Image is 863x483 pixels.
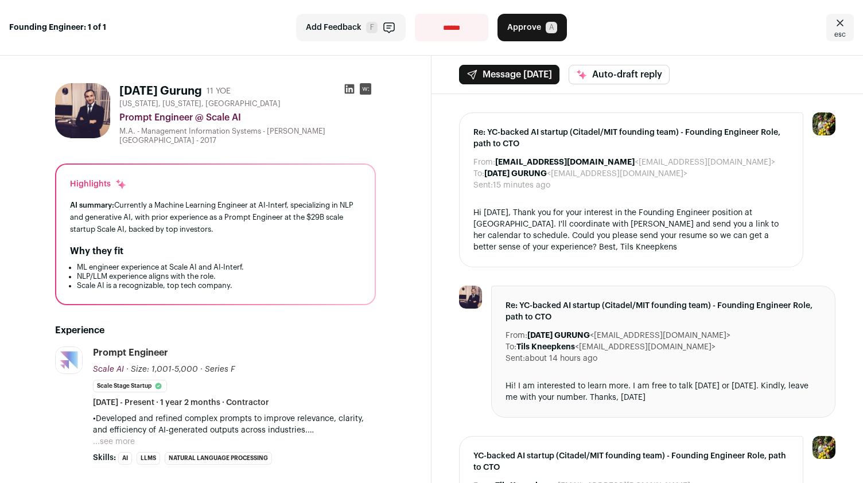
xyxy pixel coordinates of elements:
dd: <[EMAIL_ADDRESS][DOMAIN_NAME]> [527,330,730,341]
b: [DATE] GURUNG [484,170,547,178]
dd: <[EMAIL_ADDRESS][DOMAIN_NAME]> [516,341,716,353]
div: Prompt Engineer @ Scale AI [119,111,376,124]
img: 6689865-medium_jpg [813,436,835,459]
li: NLP/LLM experience aligns with the role. [77,272,361,281]
img: d2a7b3d9561334306400a49ba427f6453abb224f9225744caeb3c007946b3295 [459,286,482,309]
span: YC-backed AI startup (Citadel/MIT founding team) - Founding Engineer Role, path to CTO [473,450,789,473]
span: Scale AI [93,365,124,373]
div: Hi [DATE], Thank you for your interest in the Founding Engineer position at [GEOGRAPHIC_DATA]. I'... [473,207,789,253]
img: d2a7b3d9561334306400a49ba427f6453abb224f9225744caeb3c007946b3295 [55,83,110,138]
dd: <[EMAIL_ADDRESS][DOMAIN_NAME]> [495,157,775,168]
span: · [200,364,203,375]
span: F [366,22,378,33]
li: Scale AI is a recognizable, top tech company. [77,281,361,290]
dt: Sent: [506,353,525,364]
dt: To: [506,341,516,353]
span: AI summary: [70,201,114,209]
div: Prompt Engineer [93,346,168,359]
button: Message [DATE] [459,65,559,84]
div: M.A. - Management Information Systems - [PERSON_NAME][GEOGRAPHIC_DATA] - 2017 [119,127,376,145]
li: Scale Stage Startup [93,380,167,392]
span: [DATE] - Present · 1 year 2 months · Contractor [93,397,269,408]
span: Re: YC-backed AI startup (Citadel/MIT founding team) - Founding Engineer Role, path to CTO [506,300,821,323]
span: Skills: [93,452,116,463]
p: •Developed and refined complex prompts to improve relevance, clarity, and efficiency of AI-genera... [93,413,376,436]
span: A [546,22,557,33]
span: Add Feedback [306,22,361,33]
h1: [DATE] Gurung [119,83,202,99]
b: Tils Kneepkens [516,343,575,351]
strong: Founding Engineer: 1 of 1 [9,22,106,33]
h2: Experience [55,324,376,337]
dd: <[EMAIL_ADDRESS][DOMAIN_NAME]> [484,168,687,180]
span: · Size: 1,001-5,000 [126,365,198,373]
dt: To: [473,168,484,180]
div: 11 YOE [207,85,231,97]
b: [EMAIL_ADDRESS][DOMAIN_NAME] [495,158,635,166]
span: esc [834,30,846,39]
button: ...see more [93,436,135,447]
dd: about 14 hours ago [525,353,597,364]
div: Highlights [70,178,127,190]
li: LLMs [137,452,160,465]
b: [DATE] GURUNG [527,332,590,340]
h2: Why they fit [70,244,123,258]
span: Approve [507,22,541,33]
img: 84a01a6776f63896549573730d1d4b61314e0a58f52d939f7b00a72cb73c4fe4.jpg [56,347,82,373]
button: Add Feedback F [296,14,406,41]
button: Approve A [497,14,567,41]
li: AI [118,452,132,465]
a: Close [826,14,854,41]
span: Re: YC-backed AI startup (Citadel/MIT founding team) - Founding Engineer Role, path to CTO [473,127,789,150]
div: Currently a Machine Learning Engineer at AI-Interf, specializing in NLP and generative AI, with p... [70,199,361,235]
dd: 15 minutes ago [493,180,550,191]
dt: Sent: [473,180,493,191]
button: Auto-draft reply [569,65,670,84]
dt: From: [473,157,495,168]
li: Natural Language Processing [165,452,272,465]
img: 6689865-medium_jpg [813,112,835,135]
dt: From: [506,330,527,341]
span: Series F [205,365,235,373]
li: ML engineer experience at Scale AI and AI-Interf. [77,263,361,272]
div: Hi! I am interested to learn more. I am free to talk [DATE] or [DATE]. Kindly, leave me with your... [506,380,821,403]
span: [US_STATE], [US_STATE], [GEOGRAPHIC_DATA] [119,99,281,108]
